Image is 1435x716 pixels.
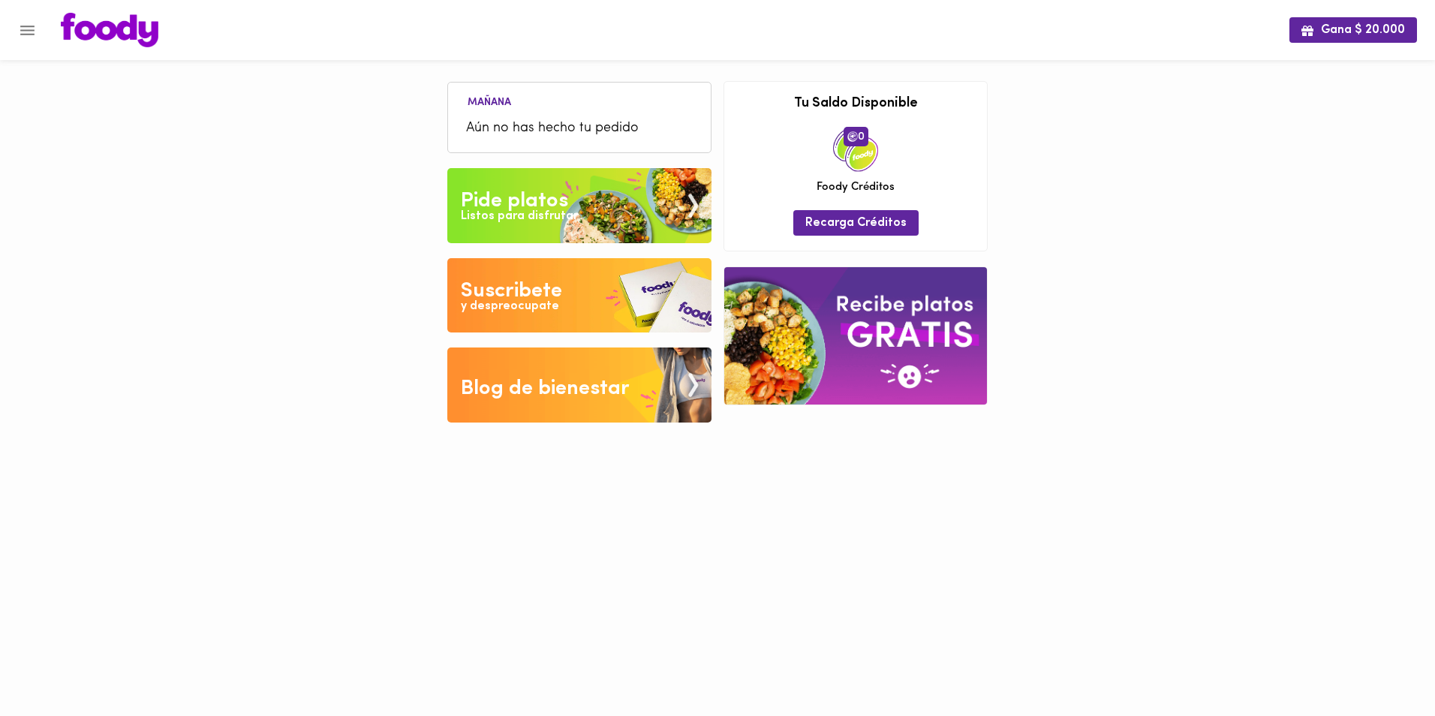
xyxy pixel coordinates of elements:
div: Listos para disfrutar [461,208,578,225]
img: Pide un Platos [447,168,711,243]
img: credits-package.png [833,127,878,172]
li: Mañana [456,94,523,108]
span: Aún no has hecho tu pedido [466,119,693,139]
div: y despreocupate [461,298,559,315]
button: Menu [9,12,46,49]
img: referral-banner.png [724,267,987,405]
div: Blog de bienestar [461,374,630,404]
span: Recarga Créditos [805,216,907,230]
img: Disfruta bajar de peso [447,258,711,333]
img: Blog de bienestar [447,347,711,423]
h3: Tu Saldo Disponible [736,97,976,112]
span: Foody Créditos [817,179,895,195]
button: Gana $ 20.000 [1289,17,1417,42]
button: Recarga Créditos [793,210,919,235]
div: Pide platos [461,186,568,216]
span: Gana $ 20.000 [1301,23,1405,38]
div: Suscribete [461,276,562,306]
img: foody-creditos.png [847,131,858,142]
iframe: Messagebird Livechat Widget [1348,629,1420,701]
span: 0 [844,127,868,146]
img: logo.png [61,13,158,47]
